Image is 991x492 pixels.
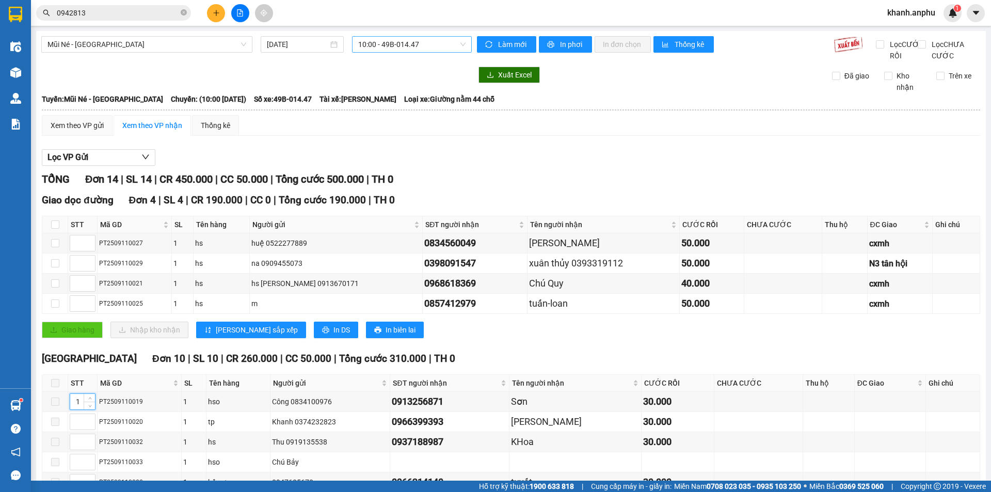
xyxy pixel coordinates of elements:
[423,294,528,314] td: 0857412979
[643,435,713,449] div: 30.000
[423,253,528,274] td: 0398091547
[183,436,204,448] div: 1
[424,236,525,250] div: 0834560049
[272,396,388,407] div: Công 0834100976
[971,8,981,18] span: caret-down
[392,435,507,449] div: 0937188987
[195,237,248,249] div: hs
[891,481,893,492] span: |
[272,416,388,427] div: Khanh 0374232823
[99,478,180,487] div: PT2509110022
[273,377,379,389] span: Người gửi
[98,452,182,472] td: PT2509110033
[869,277,931,290] div: cxmh
[680,216,744,233] th: CƯỚC RỒI
[42,149,155,166] button: Lọc VP Gửi
[213,9,220,17] span: plus
[226,353,278,364] span: CR 260.000
[191,194,243,206] span: CR 190.000
[366,322,424,338] button: printerIn biên lai
[84,394,95,402] span: Increase Value
[231,4,249,22] button: file-add
[208,477,268,488] div: hồ sơ
[948,8,957,18] img: icon-new-feature
[822,216,867,233] th: Thu hộ
[358,37,466,52] span: 10:00 - 49B-014.47
[744,216,822,233] th: CHƯA CƯỚC
[498,39,528,50] span: Làm mới
[479,481,574,492] span: Hỗ trợ kỹ thuật:
[274,194,276,206] span: |
[393,377,499,389] span: SĐT người nhận
[43,9,50,17] span: search
[11,447,21,457] span: notification
[173,278,191,289] div: 1
[392,415,507,429] div: 0966399393
[272,477,388,488] div: 0947605670
[392,475,507,489] div: 0966214140
[512,377,630,389] span: Tên người nhận
[870,219,922,230] span: ĐC Giao
[528,253,680,274] td: xuân thủy 0393319112
[42,95,163,103] b: Tuyến: Mũi Né - [GEOGRAPHIC_DATA]
[181,8,187,18] span: close-circle
[194,216,250,233] th: Tên hàng
[642,375,715,392] th: CƯỚC RỒI
[857,377,916,389] span: ĐC Giao
[99,299,170,309] div: PT2509110025
[809,481,884,492] span: Miền Bắc
[47,151,88,164] span: Lọc VP Gửi
[99,457,180,467] div: PT2509110033
[285,353,331,364] span: CC 50.000
[945,70,976,82] span: Trên xe
[42,353,137,364] span: [GEOGRAPHIC_DATA]
[390,392,509,412] td: 0913256871
[539,36,592,53] button: printerIn phơi
[57,7,179,19] input: Tìm tên, số ĐT hoặc mã đơn
[196,322,306,338] button: sort-ascending[PERSON_NAME] sắp xếp
[195,278,248,289] div: hs
[98,432,182,452] td: PT2509110032
[653,36,714,53] button: bar-chartThống kê
[183,396,204,407] div: 1
[47,37,246,52] span: Mũi Né - Đà Lạt
[509,392,641,412] td: Sơn
[485,41,494,49] span: sync
[207,4,225,22] button: plus
[181,9,187,15] span: close-circle
[183,477,204,488] div: 1
[85,173,118,185] span: Đơn 14
[926,375,980,392] th: Ghi chú
[369,194,371,206] span: |
[392,394,507,409] div: 0913256871
[803,375,854,392] th: Thu hộ
[954,5,961,12] sup: 1
[171,93,246,105] span: Chuyến: (10:00 [DATE])
[879,6,944,19] span: khanh.anphu
[333,324,350,336] span: In DS
[99,437,180,447] div: PT2509110032
[99,397,180,407] div: PT2509110019
[216,324,298,336] span: [PERSON_NAME] sắp xếp
[928,39,981,61] span: Lọc CHƯA CƯỚC
[195,258,248,269] div: hs
[186,194,188,206] span: |
[511,475,639,489] div: tuyết
[933,216,980,233] th: Ghi chú
[339,353,426,364] span: Tổng cước 310.000
[129,194,156,206] span: Đơn 4
[68,216,98,233] th: STT
[173,258,191,269] div: 1
[528,294,680,314] td: tuấn-loan
[252,219,412,230] span: Người gửi
[280,353,283,364] span: |
[424,296,525,311] div: 0857412979
[714,375,803,392] th: CHƯA CƯỚC
[707,482,801,490] strong: 0708 023 035 - 0935 103 250
[42,173,70,185] span: TỔNG
[10,93,21,104] img: warehouse-icon
[204,326,212,335] span: sort-ascending
[840,70,873,82] span: Đã giao
[511,415,639,429] div: [PERSON_NAME]
[183,456,204,468] div: 1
